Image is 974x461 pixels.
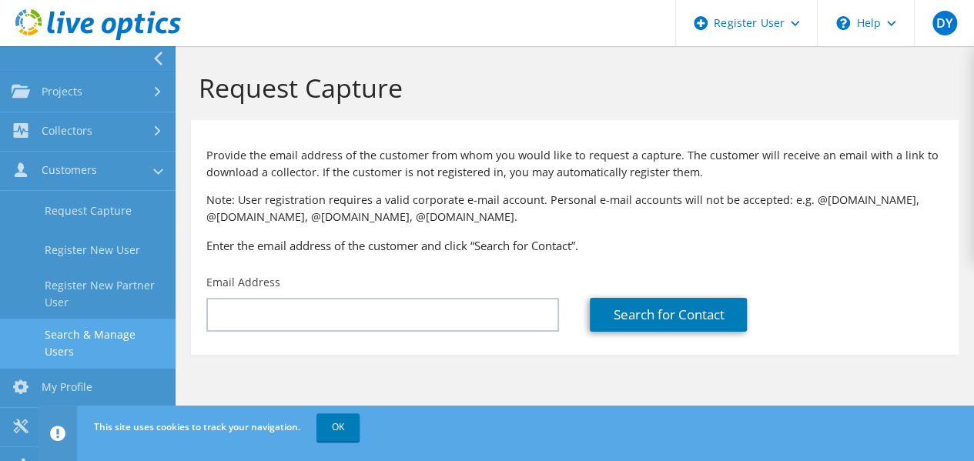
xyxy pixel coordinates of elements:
span: This site uses cookies to track your navigation. [94,420,300,433]
span: DY [932,11,957,35]
h3: Enter the email address of the customer and click “Search for Contact”. [206,237,943,254]
p: Provide the email address of the customer from whom you would like to request a capture. The cust... [206,147,943,181]
p: Note: User registration requires a valid corporate e-mail account. Personal e-mail accounts will ... [206,192,943,225]
a: Search for Contact [590,298,747,332]
a: OK [316,413,360,441]
h1: Request Capture [199,72,943,104]
svg: \n [836,16,850,30]
label: Email Address [206,275,280,290]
